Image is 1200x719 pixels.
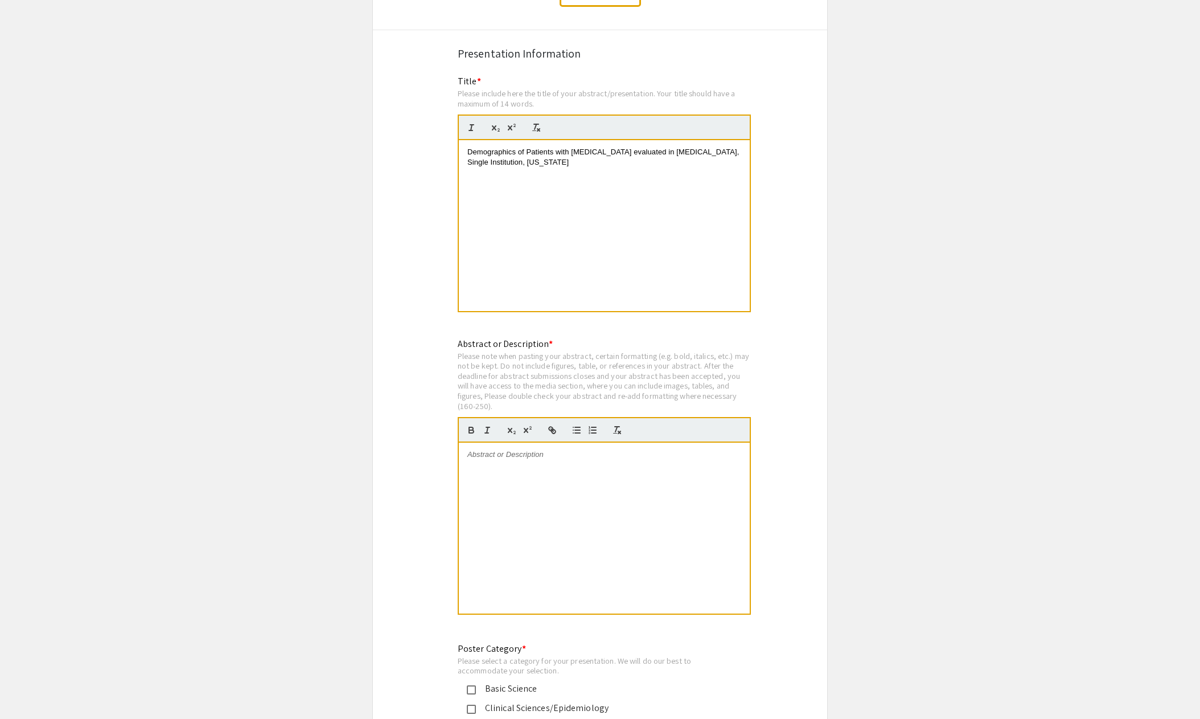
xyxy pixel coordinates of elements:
div: Please include here the title of your abstract/presentation. Your title should have a maximum of ... [458,88,751,108]
div: Clinical Sciences/Epidemiology [476,701,715,715]
iframe: Chat [9,668,48,710]
mat-label: Title [458,75,481,87]
div: Presentation Information [458,45,742,62]
div: Please select a category for your presentation. We will do our best to accommodate your selection. [458,656,724,676]
div: Basic Science [476,682,715,696]
mat-label: Poster Category [458,643,526,655]
span: Demographics of Patients with [MEDICAL_DATA] evaluated in [MEDICAL_DATA], Single Institution, [US... [467,148,741,166]
mat-label: Abstract or Description [458,338,553,350]
div: Please note when pasting your abstract, certain formatting (e.g. bold, italics, etc.) may not be ... [458,351,751,411]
